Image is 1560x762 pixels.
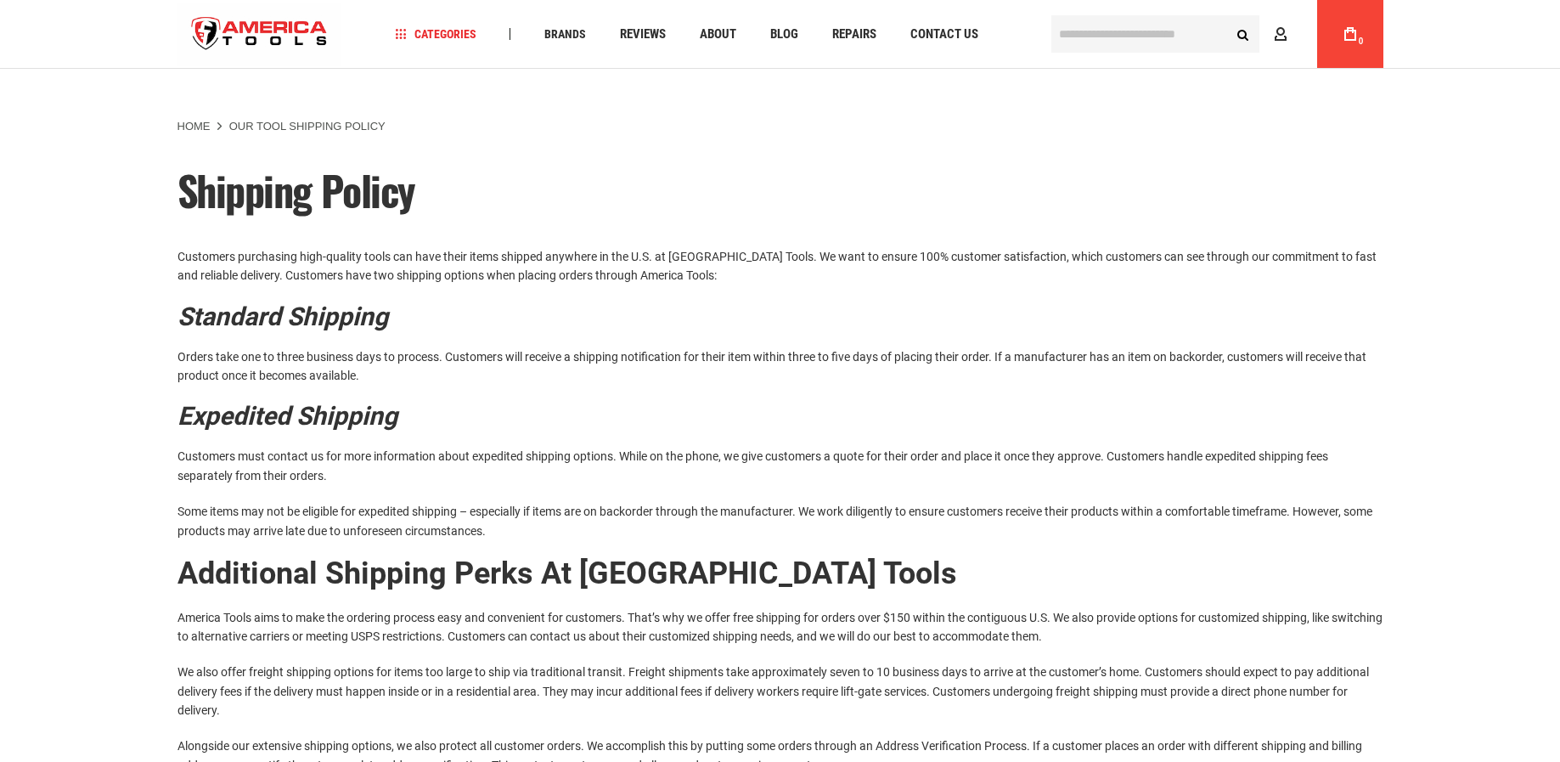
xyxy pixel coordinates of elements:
a: Brands [537,23,594,46]
a: Home [177,119,211,134]
span: Brands [544,28,586,40]
span: 0 [1359,37,1364,46]
span: Contact Us [910,28,978,41]
span: Blog [770,28,798,41]
a: Repairs [825,23,884,46]
a: store logo [177,3,342,66]
img: America Tools [177,3,342,66]
button: Search [1227,18,1259,50]
span: Repairs [832,28,876,41]
span: Categories [395,28,476,40]
p: Some items may not be eligible for expedited shipping – especially if items are on backorder thro... [177,502,1383,540]
p: We also offer freight shipping options for items too large to ship via traditional transit. Freig... [177,663,1383,720]
p: America Tools aims to make the ordering process easy and convenient for customers. That’s why we ... [177,608,1383,646]
a: About [692,23,744,46]
strong: Shipping Policy [177,160,415,220]
p: Orders take one to three business days to process. Customers will receive a shipping notification... [177,347,1383,386]
span: About [700,28,736,41]
a: Contact Us [903,23,986,46]
a: Blog [763,23,806,46]
a: Reviews [612,23,673,46]
a: Categories [387,23,484,46]
em: Standard Shipping [177,302,388,331]
strong: Additional Shipping Perks at [GEOGRAPHIC_DATA] Tools [177,556,957,591]
p: Customers purchasing high-quality tools can have their items shipped anywhere in the U.S. at [GEO... [177,247,1383,285]
strong: Our Tool Shipping Policy [229,120,386,133]
span: Reviews [620,28,666,41]
em: Expedited Shipping [177,401,397,431]
p: Customers must contact us for more information about expedited shipping options. While on the pho... [177,447,1383,485]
